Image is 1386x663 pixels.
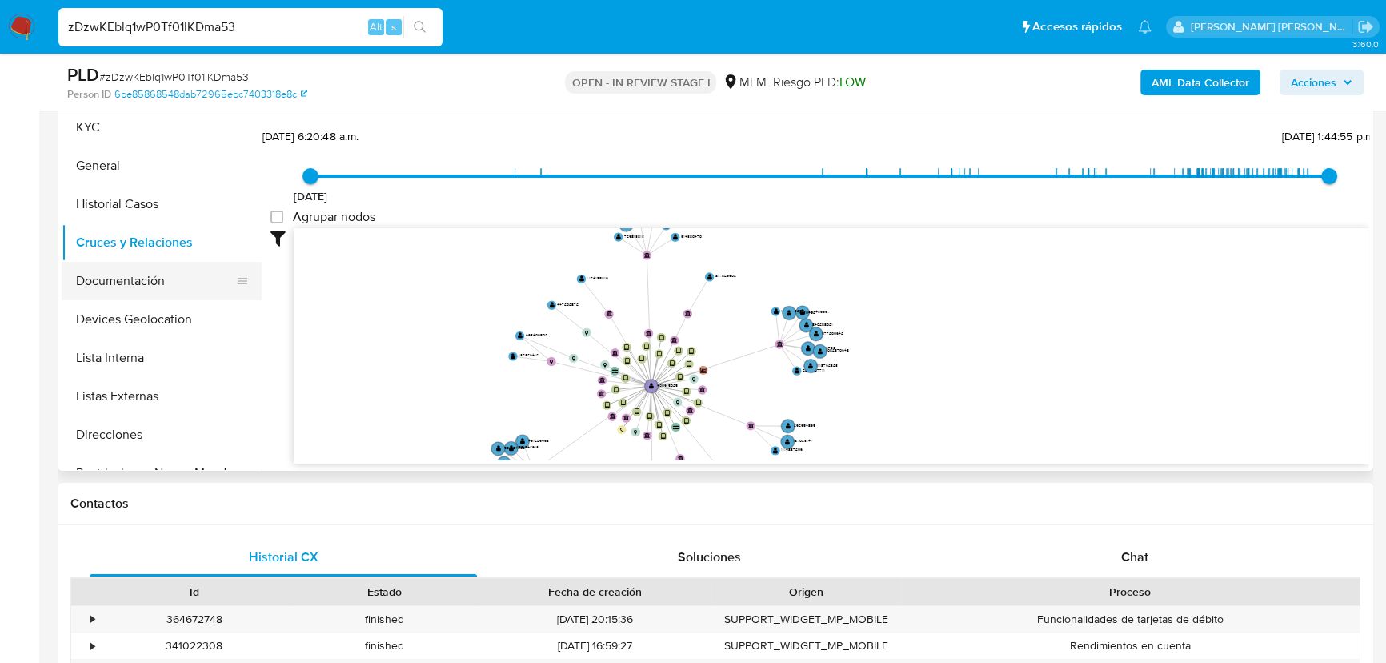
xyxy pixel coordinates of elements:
button: Cruces y Relaciones [62,223,262,262]
text:  [785,438,790,444]
text:  [676,348,681,354]
div: Rendimientos en cuenta [901,633,1360,659]
text: 1124185319 [587,275,607,281]
span: # zDzwKEblq1wP0Tf01IKDma53 [99,69,249,85]
div: Funcionalidades de tarjetas de débito [901,606,1360,633]
text:  [623,375,628,381]
span: s [391,19,396,34]
text:  [520,438,525,444]
text:  [660,432,665,439]
text:  [511,352,515,359]
text:  [806,345,811,352]
div: 364672748 [99,606,289,633]
text:  [818,348,823,354]
text:  [620,400,625,406]
text:  [624,344,629,350]
text: 1119837206 [781,447,803,452]
text:  [687,407,693,412]
text:  [689,348,694,354]
text:  [572,356,575,360]
text:  [748,422,754,428]
text:  [773,308,778,315]
a: Salir [1357,18,1374,35]
div: [DATE] 20:15:36 [479,606,711,633]
button: Direcciones [62,416,262,454]
text:  [518,332,523,339]
text:  [605,402,610,408]
span: Riesgo PLD: [772,74,865,91]
p: OPEN - IN REVIEW STAGE I [565,71,716,94]
text:  [599,377,605,383]
text: 400915025 [657,382,678,388]
div: Origen [722,584,889,600]
span: Alt [370,19,383,34]
text: 447202872 [557,301,579,307]
text:  [610,413,615,419]
text:  [676,400,679,404]
button: Devices Geolocation [62,300,262,339]
text: 577200642 [822,330,843,336]
text:  [623,415,629,420]
div: MLM [723,74,766,91]
a: Notificaciones [1138,20,1152,34]
button: Lista Interna [62,339,262,377]
text: 1551842913 [517,444,539,450]
text:  [695,400,700,406]
text:  [634,429,637,434]
span: [DATE] 1:44:55 p.m. [1282,128,1376,144]
button: AML Data Collector [1140,70,1260,95]
text:  [496,445,501,452]
text:  [773,447,778,453]
text:  [585,330,588,335]
b: AML Data Collector [1152,70,1249,95]
text: 1082570648 [826,348,849,353]
text:  [644,343,649,349]
a: 6be85868548dab72965ebc7403318e8c [114,87,307,102]
text:  [644,432,650,438]
text:  [649,383,654,389]
text:  [579,275,584,282]
div: Fecha de creación [491,584,700,600]
text:  [665,409,670,416]
text:  [639,356,644,362]
text:  [684,417,689,424]
text: 493409502 [526,332,547,338]
text:  [502,460,507,466]
b: Person ID [67,87,111,102]
text:  [795,368,799,374]
text:  [800,309,805,315]
text:  [625,357,630,364]
text: 581484066 [503,445,524,451]
text:  [613,386,618,392]
text: 840288021 [811,322,832,327]
span: [DATE] 6:20:48 a.m. [262,128,359,144]
text:  [647,413,652,420]
button: KYC [62,108,262,147]
h1: Contactos [70,496,1360,512]
text:  [707,273,712,279]
text: 817826502 [715,273,736,279]
text:  [659,334,664,340]
button: Listas Externas [62,377,262,416]
text:  [635,408,639,415]
text: 260226733 [814,344,835,350]
text:  [673,234,678,240]
text: 292954895 [794,422,815,428]
text: 187023141 [793,438,812,444]
div: SUPPORT_WIDGET_MP_MOBILE [711,633,900,659]
text:  [808,363,813,369]
span: Accesos rápidos [1032,18,1122,35]
div: • [90,612,94,627]
text:  [657,421,662,428]
text:  [673,424,679,429]
text:  [699,387,705,392]
text:  [509,444,514,451]
text:  [700,367,707,372]
text:  [804,322,809,328]
p: michelleangelica.rodriguez@mercadolibre.com.mx [1191,19,1352,34]
button: search-icon [403,16,436,38]
span: Agrupar nodos [293,209,375,225]
text:  [612,368,618,373]
input: Agrupar nodos [270,211,283,223]
text: 729813813 [624,233,644,239]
